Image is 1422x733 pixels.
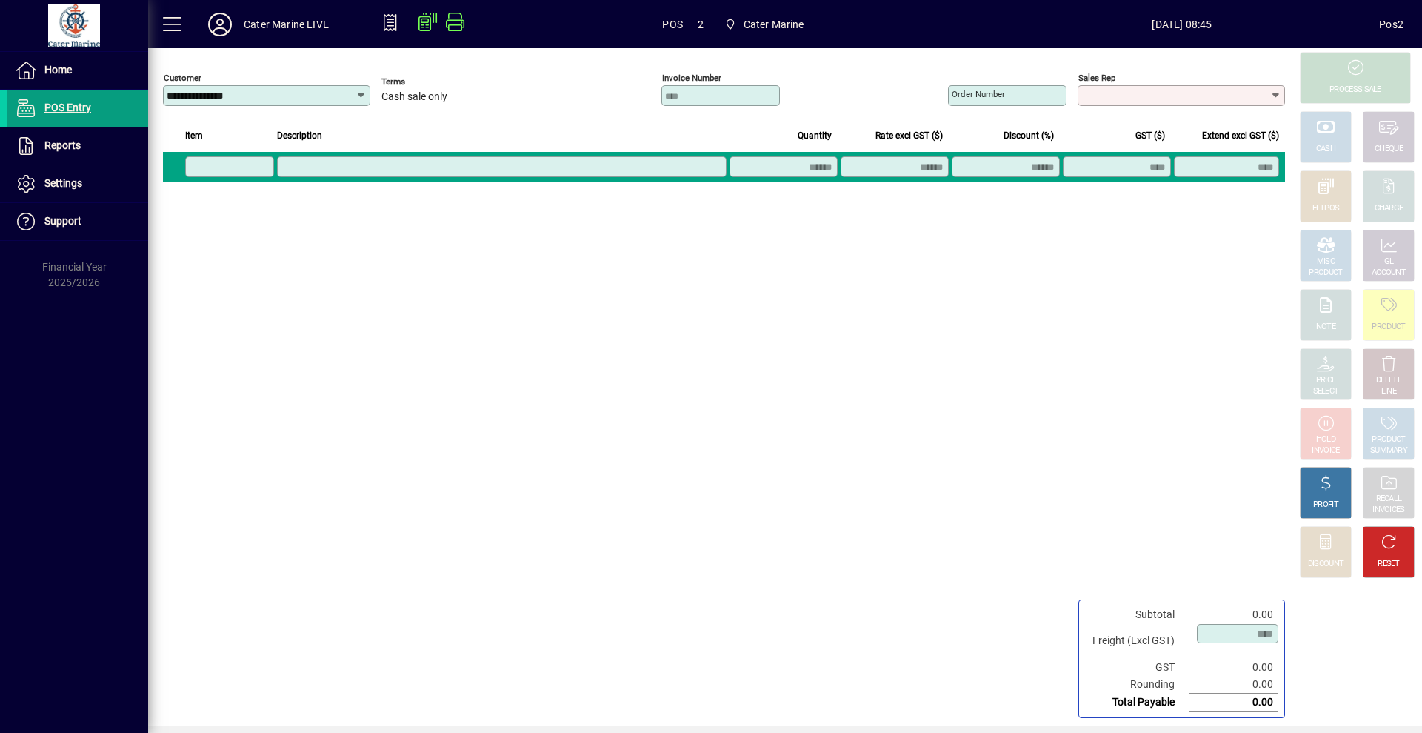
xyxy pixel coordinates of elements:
div: DELETE [1376,375,1401,386]
span: Settings [44,177,82,189]
div: RECALL [1376,494,1402,505]
div: CHARGE [1375,203,1403,214]
div: SELECT [1313,386,1339,397]
button: Profile [196,11,244,38]
div: INVOICE [1312,445,1339,457]
span: POS [662,13,683,36]
td: 0.00 [1189,676,1278,694]
a: Settings [7,165,148,202]
div: NOTE [1316,322,1335,333]
td: Subtotal [1085,606,1189,623]
td: Rounding [1085,676,1189,694]
mat-label: Sales rep [1078,73,1115,83]
span: Terms [381,77,470,87]
div: PRODUCT [1372,434,1405,445]
span: Quantity [798,127,832,144]
a: Reports [7,127,148,165]
div: PROCESS SALE [1329,84,1381,96]
span: Support [44,215,81,227]
mat-label: Customer [164,73,201,83]
div: SUMMARY [1370,445,1407,457]
td: 0.00 [1189,606,1278,623]
div: Pos2 [1379,13,1403,36]
span: Reports [44,139,81,151]
div: ACCOUNT [1372,268,1406,279]
div: LINE [1381,386,1396,397]
div: GL [1384,256,1394,268]
div: INVOICES [1372,505,1404,516]
span: Extend excl GST ($) [1202,127,1279,144]
a: Support [7,203,148,240]
span: Cash sale only [381,91,447,103]
span: Item [185,127,203,144]
div: PROFIT [1313,500,1338,511]
div: HOLD [1316,434,1335,445]
span: Home [44,64,72,76]
mat-label: Order number [952,89,1005,99]
span: Rate excl GST ($) [875,127,943,144]
div: CHEQUE [1375,144,1403,155]
span: GST ($) [1135,127,1165,144]
td: 0.00 [1189,659,1278,676]
td: GST [1085,659,1189,676]
div: MISC [1317,256,1335,268]
td: 0.00 [1189,694,1278,712]
div: PRICE [1316,375,1336,386]
span: Description [277,127,322,144]
div: CASH [1316,144,1335,155]
div: EFTPOS [1312,203,1340,214]
div: DISCOUNT [1308,559,1343,570]
div: PRODUCT [1309,268,1342,279]
div: RESET [1378,559,1400,570]
mat-label: Invoice number [662,73,721,83]
div: PRODUCT [1372,322,1405,333]
span: 2 [698,13,704,36]
span: [DATE] 08:45 [985,13,1380,36]
div: Cater Marine LIVE [244,13,329,36]
span: Cater Marine [718,11,810,38]
a: Home [7,52,148,89]
span: Cater Marine [744,13,804,36]
td: Freight (Excl GST) [1085,623,1189,659]
span: Discount (%) [1004,127,1054,144]
td: Total Payable [1085,694,1189,712]
span: POS Entry [44,102,91,113]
